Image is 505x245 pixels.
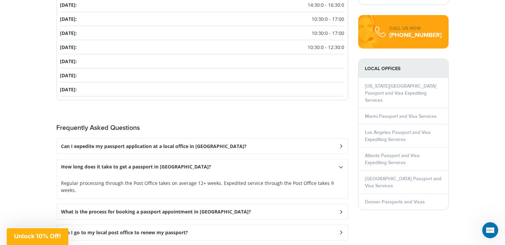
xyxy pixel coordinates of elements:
[390,32,442,39] div: [PHONE_NUMBER]
[60,83,344,97] li: [DATE]:
[365,83,437,103] a: [US_STATE][GEOGRAPHIC_DATA] Passport and Visa Expediting Services
[359,59,448,78] strong: LOCAL OFFICES
[60,68,344,83] li: [DATE]:
[312,15,344,22] span: 10:30:0 - 17:00
[60,54,344,68] li: [DATE]:
[61,209,251,215] h3: What is the process for booking a passport appointment in [GEOGRAPHIC_DATA]?
[60,26,344,40] li: [DATE]:
[60,40,344,54] li: [DATE]:
[365,130,431,142] a: Los Angeles Passport and Visa Expediting Services
[365,199,425,205] a: Denver Passports and Visas
[312,30,344,37] span: 10:30:0 - 17:00
[308,44,344,51] span: 10:30:0 - 12:30:0
[365,153,420,165] a: Atlanta Passport and Visa Expediting Services
[308,1,344,8] span: 14:30:0 - 16:30:0
[61,144,247,149] h3: Can I expedite my passport application at a local office in [GEOGRAPHIC_DATA]?
[7,228,68,245] div: Unlock 10% Off!
[365,113,437,119] a: Miami Passport and Visa Services
[14,233,61,240] span: Unlock 10% Off!
[61,230,188,236] h3: Can I go to my local post office to renew my passport?
[61,180,343,194] p: Regular processing through the Post Office takes on average 12+ weeks. Expedited service through ...
[365,176,442,189] a: [GEOGRAPHIC_DATA] Passport and Visa Services
[60,12,344,26] li: [DATE]:
[482,222,498,238] iframe: Intercom live chat
[57,124,348,132] h2: Frequently Asked Questions
[390,25,442,32] div: CALL US NOW
[61,164,211,170] h3: How long does it take to get a passport in [GEOGRAPHIC_DATA]?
